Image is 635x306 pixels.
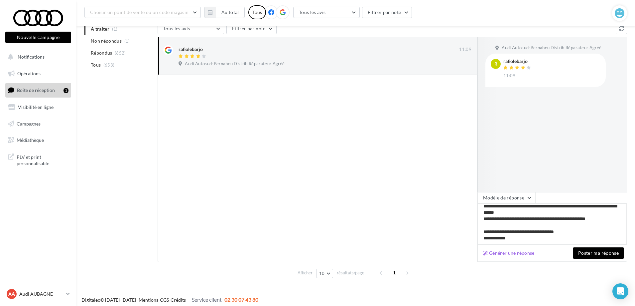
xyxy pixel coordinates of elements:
[4,117,72,131] a: Campagnes
[298,270,313,276] span: Afficher
[81,297,100,303] a: Digitaleo
[115,50,126,56] span: (652)
[362,7,412,18] button: Filtrer par note
[63,88,68,93] div: 1
[17,121,41,126] span: Campagnes
[477,192,535,203] button: Modèle de réponse
[91,50,112,56] span: Répondus
[8,291,15,297] span: AA
[91,38,122,44] span: Non répondus
[204,7,245,18] button: Au total
[18,54,45,60] span: Notifications
[226,23,277,34] button: Filtrer par note
[4,133,72,147] a: Médiathèque
[17,137,44,143] span: Médiathèque
[573,247,624,259] button: Poster ma réponse
[459,47,471,53] span: 11:09
[612,283,628,299] div: Open Intercom Messenger
[4,100,72,114] a: Visibilité en ligne
[503,59,533,64] div: rafiolebarjo
[299,9,326,15] span: Tous les avis
[90,9,189,15] span: Choisir un point de vente ou un code magasin
[4,83,72,97] a: Boîte de réception1
[103,62,115,68] span: (653)
[91,62,101,68] span: Tous
[319,271,325,276] span: 10
[248,5,266,19] div: Tous
[81,297,258,303] span: © [DATE]-[DATE] - - -
[158,23,224,34] button: Tous les avis
[163,26,190,31] span: Tous les avis
[17,71,41,76] span: Opérations
[160,297,169,303] a: CGS
[494,61,497,67] span: r
[316,269,333,278] button: 10
[17,153,68,167] span: PLV et print personnalisable
[192,296,222,303] span: Service client
[179,46,203,53] div: rafiolebarjo
[4,67,72,81] a: Opérations
[293,7,360,18] button: Tous les avis
[4,50,70,64] button: Notifications
[5,32,71,43] button: Nouvelle campagne
[480,249,537,257] button: Générer une réponse
[185,61,285,67] span: Audi Autosud-Bernabeu Distrib Réparateur Agréé
[19,291,63,297] p: Audi AUBAGNE
[17,87,55,93] span: Boîte de réception
[502,45,601,51] span: Audi Autosud-Bernabeu Distrib Réparateur Agréé
[18,104,54,110] span: Visibilité en ligne
[124,38,130,44] span: (1)
[503,73,516,79] span: 11:09
[5,288,71,300] a: AA Audi AUBAGNE
[337,270,364,276] span: résultats/page
[171,297,186,303] a: Crédits
[389,267,400,278] span: 1
[4,150,72,169] a: PLV et print personnalisable
[84,7,201,18] button: Choisir un point de vente ou un code magasin
[139,297,158,303] a: Mentions
[216,7,245,18] button: Au total
[224,296,258,303] span: 02 30 07 43 80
